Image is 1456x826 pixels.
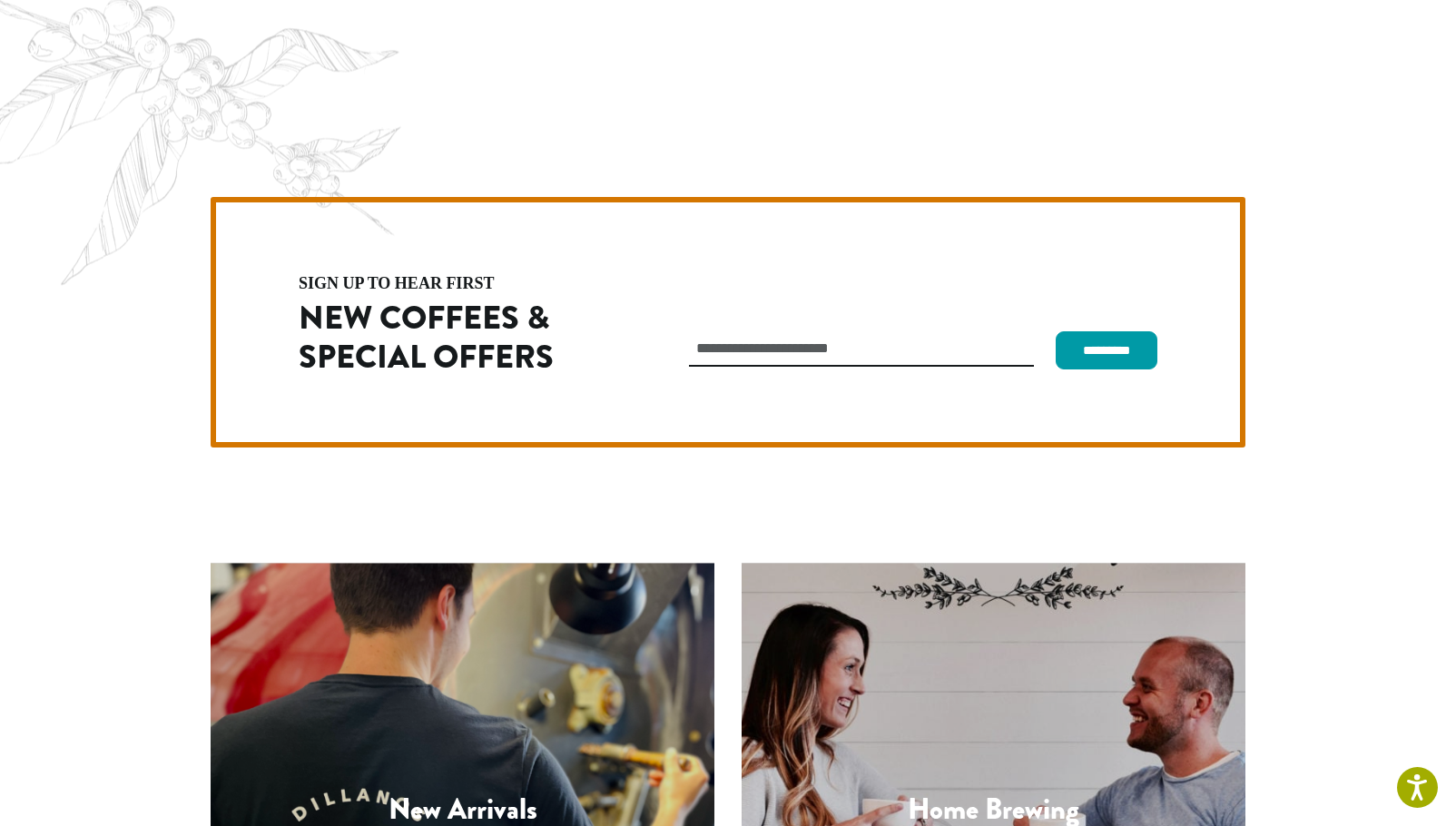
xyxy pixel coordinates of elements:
[299,299,611,377] h2: New Coffees & Special Offers
[299,275,611,291] h4: sign up to hear first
